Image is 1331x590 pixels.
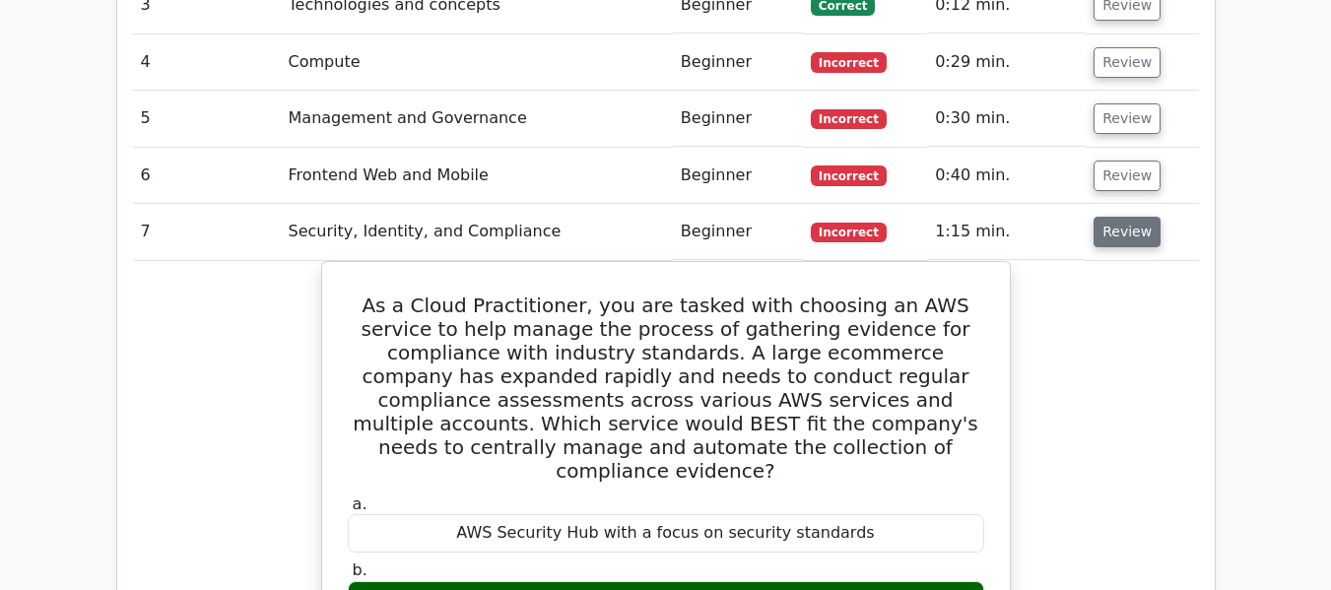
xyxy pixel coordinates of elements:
[133,204,281,260] td: 7
[281,91,673,147] td: Management and Governance
[811,52,887,72] span: Incorrect
[673,204,803,260] td: Beginner
[1094,103,1161,134] button: Review
[927,148,1086,204] td: 0:40 min.
[1094,47,1161,78] button: Review
[811,223,887,242] span: Incorrect
[811,109,887,129] span: Incorrect
[673,91,803,147] td: Beginner
[673,148,803,204] td: Beginner
[133,91,281,147] td: 5
[927,34,1086,91] td: 0:29 min.
[133,148,281,204] td: 6
[1094,217,1161,247] button: Review
[281,34,673,91] td: Compute
[281,204,673,260] td: Security, Identity, and Compliance
[346,294,986,483] h5: As a Cloud Practitioner, you are tasked with choosing an AWS service to help manage the process o...
[673,34,803,91] td: Beginner
[133,34,281,91] td: 4
[353,494,367,513] span: a.
[811,165,887,185] span: Incorrect
[281,148,673,204] td: Frontend Web and Mobile
[927,204,1086,260] td: 1:15 min.
[348,514,984,553] div: AWS Security Hub with a focus on security standards
[353,560,367,579] span: b.
[1094,161,1161,191] button: Review
[927,91,1086,147] td: 0:30 min.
